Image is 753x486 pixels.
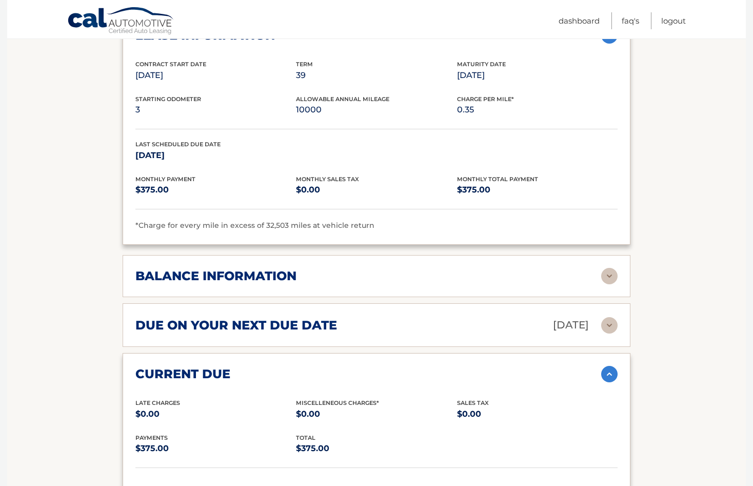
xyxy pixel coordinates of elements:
[622,12,639,29] a: FAQ's
[296,407,457,421] p: $0.00
[135,441,296,456] p: $375.00
[601,317,618,334] img: accordion-rest.svg
[601,366,618,382] img: accordion-active.svg
[135,95,201,103] span: Starting Odometer
[296,68,457,83] p: 39
[553,316,589,334] p: [DATE]
[135,141,221,148] span: Last Scheduled Due Date
[457,61,506,68] span: Maturity Date
[296,95,389,103] span: Allowable Annual Mileage
[296,183,457,197] p: $0.00
[601,268,618,284] img: accordion-rest.svg
[67,7,175,36] a: Cal Automotive
[135,148,296,163] p: [DATE]
[135,103,296,117] p: 3
[135,366,230,382] h2: current due
[457,68,618,83] p: [DATE]
[135,221,374,230] span: *Charge for every mile in excess of 32,503 miles at vehicle return
[135,399,180,406] span: Late Charges
[296,399,379,406] span: Miscelleneous Charges*
[296,61,313,68] span: Term
[296,434,315,441] span: total
[135,61,206,68] span: Contract Start Date
[296,176,359,183] span: Monthly Sales Tax
[135,176,195,183] span: Monthly Payment
[457,183,618,197] p: $375.00
[135,68,296,83] p: [DATE]
[135,434,168,441] span: payments
[296,103,457,117] p: 10000
[457,103,618,117] p: 0.35
[457,407,618,421] p: $0.00
[135,183,296,197] p: $375.00
[559,12,600,29] a: Dashboard
[135,318,337,333] h2: due on your next due date
[457,176,538,183] span: Monthly Total Payment
[135,268,296,284] h2: balance information
[661,12,686,29] a: Logout
[296,441,457,456] p: $375.00
[135,407,296,421] p: $0.00
[457,399,489,406] span: Sales Tax
[457,95,514,103] span: Charge Per Mile*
